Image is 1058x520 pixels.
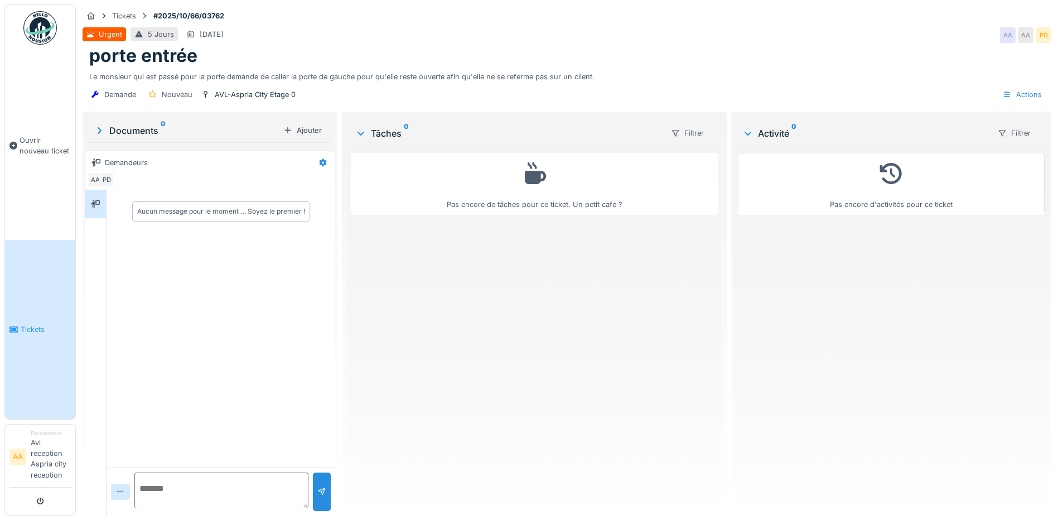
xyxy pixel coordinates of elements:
[200,29,224,40] div: [DATE]
[149,11,229,21] strong: #2025/10/66/03762
[5,240,75,418] a: Tickets
[215,89,296,100] div: AVL-Aspria City Etage 0
[791,127,796,140] sup: 0
[279,123,326,138] div: Ajouter
[104,89,136,100] div: Demande
[1018,27,1033,43] div: AA
[355,127,661,140] div: Tâches
[5,51,75,240] a: Ouvrir nouveau ticket
[99,172,114,187] div: PD
[99,29,122,40] div: Urgent
[112,11,136,21] div: Tickets
[23,11,57,45] img: Badge_color-CXgf-gQk.svg
[21,324,71,335] span: Tickets
[404,127,409,140] sup: 0
[9,449,26,465] li: AA
[94,124,279,137] div: Documents
[89,45,197,66] h1: porte entrée
[89,67,1045,82] div: Le monsieur qui est passé pour la porte demande de caller la porte de gauche pour qu'elle reste o...
[148,29,174,40] div: 5 Jours
[993,125,1036,141] div: Filtrer
[998,86,1047,103] div: Actions
[9,429,71,488] a: AA DemandeurAvl reception Aspria city reception
[666,125,709,141] div: Filtrer
[88,172,103,187] div: AA
[358,158,711,210] div: Pas encore de tâches pour ce ticket. Un petit café ?
[1036,27,1051,43] div: PD
[161,124,166,137] sup: 0
[137,206,305,216] div: Aucun message pour le moment … Soyez le premier !
[1000,27,1016,43] div: AA
[20,135,71,156] span: Ouvrir nouveau ticket
[745,158,1037,210] div: Pas encore d'activités pour ce ticket
[31,429,71,485] li: Avl reception Aspria city reception
[162,89,192,100] div: Nouveau
[742,127,988,140] div: Activité
[31,429,71,437] div: Demandeur
[105,157,148,168] div: Demandeurs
